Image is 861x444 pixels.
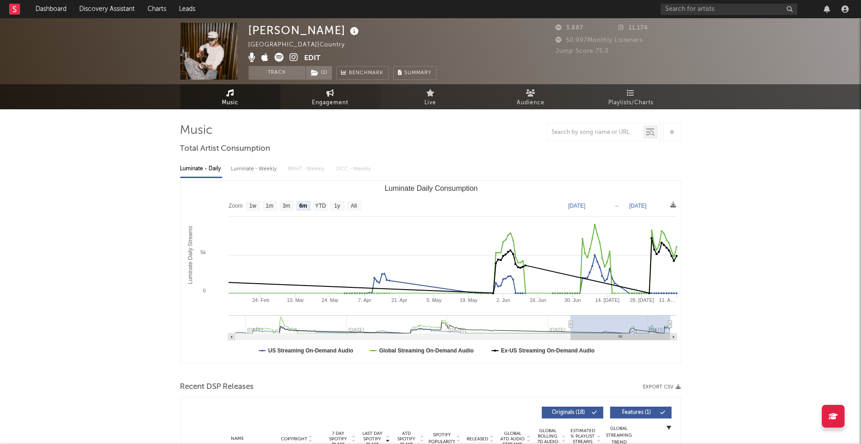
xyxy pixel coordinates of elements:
[349,68,384,79] span: Benchmark
[608,97,653,108] span: Playlists/Charts
[564,297,581,303] text: 30. Jun
[556,25,584,31] span: 3,887
[614,203,619,209] text: →
[618,25,648,31] span: 11,174
[180,382,254,393] span: Recent DSP Releases
[547,129,643,136] input: Search by song name or URL
[249,23,362,38] div: [PERSON_NAME]
[281,436,307,442] span: Copyright
[629,203,647,209] text: [DATE]
[334,203,340,209] text: 1y
[426,297,442,303] text: 5. May
[287,297,304,303] text: 10. Mar
[358,297,371,303] text: 7. Apr
[556,48,609,54] span: Jump Score: 75.0
[425,97,437,108] span: Live
[661,4,797,15] input: Search for artists
[249,66,306,80] button: Track
[384,184,478,192] text: Luminate Daily Consumption
[467,436,489,442] span: Released
[252,297,269,303] text: 24. Feb
[306,66,332,80] button: (1)
[336,66,389,80] a: Benchmark
[208,435,268,442] div: Name
[556,37,643,43] span: 50,997 Monthly Listeners
[280,84,381,109] a: Engagement
[229,203,243,209] text: Zoom
[249,40,356,51] div: [GEOGRAPHIC_DATA] | Country
[268,347,353,354] text: US Streaming On-Demand Audio
[391,297,407,303] text: 21. Apr
[180,143,270,154] span: Total Artist Consumption
[315,203,326,209] text: YTD
[595,297,619,303] text: 14. [DATE]
[659,297,675,303] text: 11. A…
[481,84,581,109] a: Audience
[581,84,681,109] a: Playlists/Charts
[393,66,437,80] button: Summary
[180,161,222,177] div: Luminate - Daily
[180,84,280,109] a: Music
[496,297,510,303] text: 2. Jun
[548,410,590,415] span: Originals ( 18 )
[187,226,193,284] text: Luminate Daily Streams
[501,347,595,354] text: Ex-US Streaming On-Demand Audio
[282,203,290,209] text: 3m
[305,53,321,64] button: Edit
[203,288,205,293] text: 0
[610,407,672,418] button: Features(1)
[249,203,256,209] text: 1w
[568,203,586,209] text: [DATE]
[181,181,681,363] svg: Luminate Daily Consumption
[530,297,546,303] text: 16. Jun
[616,410,658,415] span: Features ( 1 )
[231,161,279,177] div: Luminate - Weekly
[312,97,349,108] span: Engagement
[306,66,332,80] span: ( 1 )
[379,347,474,354] text: Global Streaming On-Demand Audio
[299,203,307,209] text: 6m
[405,71,432,76] span: Summary
[517,97,545,108] span: Audience
[222,97,239,108] span: Music
[200,250,206,255] text: 5k
[321,297,339,303] text: 24. Mar
[381,84,481,109] a: Live
[351,203,357,209] text: All
[643,384,681,390] button: Export CSV
[630,297,654,303] text: 28. [DATE]
[542,407,603,418] button: Originals(18)
[459,297,478,303] text: 19. May
[265,203,273,209] text: 1m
